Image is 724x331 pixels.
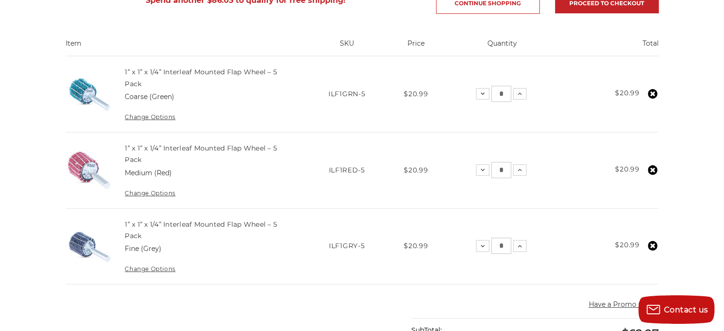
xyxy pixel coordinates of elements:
[125,190,175,197] a: Change Options
[404,241,428,250] span: $20.99
[66,146,113,194] img: 1” x 1” x 1/4” Interleaf Mounted Flap Wheel – 5 Pack
[328,90,365,98] span: ILF1GRN-5
[404,90,428,98] span: $20.99
[388,39,444,56] th: Price
[125,265,175,272] a: Change Options
[615,165,639,173] strong: $20.99
[329,241,365,250] span: ILF1GRY-5
[664,305,708,314] span: Contact us
[444,39,561,56] th: Quantity
[125,168,172,178] dd: Medium (Red)
[561,39,659,56] th: Total
[125,144,277,164] a: 1” x 1” x 1/4” Interleaf Mounted Flap Wheel – 5 Pack
[125,113,175,120] a: Change Options
[125,244,161,254] dd: Fine (Grey)
[66,222,113,270] img: 1” x 1” x 1/4” Interleaf Mounted Flap Wheel – 5 Pack
[615,89,639,97] strong: $20.99
[66,39,306,56] th: Item
[638,295,714,324] button: Contact us
[125,92,174,102] dd: Coarse (Green)
[589,300,659,310] button: Have a Promo Code?
[328,166,365,174] span: ILF1RED-5
[66,70,113,118] img: 1” x 1” x 1/4” Interleaf Mounted Flap Wheel – 5 Pack
[491,86,511,102] input: 1” x 1” x 1/4” Interleaf Mounted Flap Wheel – 5 Pack Quantity:
[615,241,639,249] strong: $20.99
[491,162,511,178] input: 1” x 1” x 1/4” Interleaf Mounted Flap Wheel – 5 Pack Quantity:
[404,166,428,174] span: $20.99
[125,68,277,88] a: 1” x 1” x 1/4” Interleaf Mounted Flap Wheel – 5 Pack
[125,220,277,240] a: 1” x 1” x 1/4” Interleaf Mounted Flap Wheel – 5 Pack
[305,39,388,56] th: SKU
[491,238,511,254] input: 1” x 1” x 1/4” Interleaf Mounted Flap Wheel – 5 Pack Quantity:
